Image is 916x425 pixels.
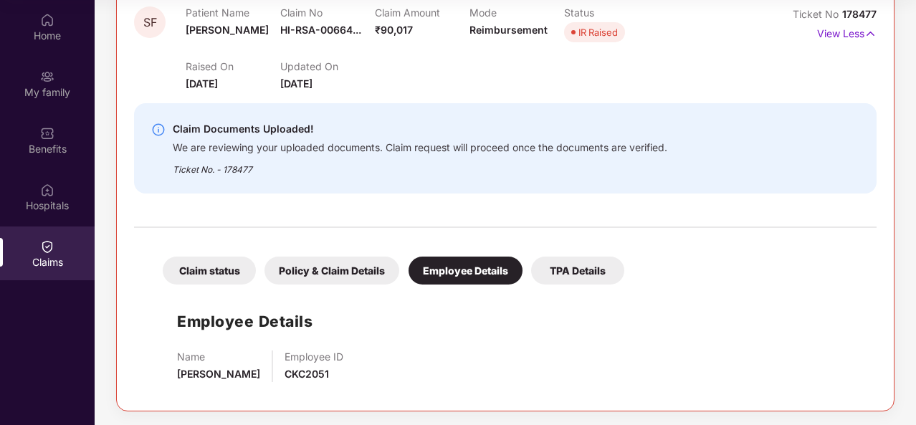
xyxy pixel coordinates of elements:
[186,77,218,90] span: [DATE]
[375,6,469,19] p: Claim Amount
[280,77,313,90] span: [DATE]
[186,60,280,72] p: Raised On
[864,26,877,42] img: svg+xml;base64,PHN2ZyB4bWxucz0iaHR0cDovL3d3dy53My5vcmcvMjAwMC9zdmciIHdpZHRoPSIxNyIgaGVpZ2h0PSIxNy...
[40,239,54,254] img: svg+xml;base64,PHN2ZyBpZD0iQ2xhaW0iIHhtbG5zPSJodHRwOi8vd3d3LnczLm9yZy8yMDAwL3N2ZyIgd2lkdGg9IjIwIi...
[842,8,877,20] span: 178477
[285,368,329,380] span: CKC2051
[40,183,54,197] img: svg+xml;base64,PHN2ZyBpZD0iSG9zcGl0YWxzIiB4bWxucz0iaHR0cDovL3d3dy53My5vcmcvMjAwMC9zdmciIHdpZHRoPS...
[143,16,157,29] span: SF
[469,6,564,19] p: Mode
[264,257,399,285] div: Policy & Claim Details
[177,310,313,333] h1: Employee Details
[280,24,361,36] span: HI-RSA-00664...
[163,257,256,285] div: Claim status
[40,126,54,140] img: svg+xml;base64,PHN2ZyBpZD0iQmVuZWZpdHMiIHhtbG5zPSJodHRwOi8vd3d3LnczLm9yZy8yMDAwL3N2ZyIgd2lkdGg9Ij...
[531,257,624,285] div: TPA Details
[578,25,618,39] div: IR Raised
[40,70,54,84] img: svg+xml;base64,PHN2ZyB3aWR0aD0iMjAiIGhlaWdodD0iMjAiIHZpZXdCb3g9IjAgMCAyMCAyMCIgZmlsbD0ibm9uZSIgeG...
[280,60,375,72] p: Updated On
[173,120,667,138] div: Claim Documents Uploaded!
[409,257,523,285] div: Employee Details
[151,123,166,137] img: svg+xml;base64,PHN2ZyBpZD0iSW5mby0yMHgyMCIgeG1sbnM9Imh0dHA6Ly93d3cudzMub3JnLzIwMDAvc3ZnIiB3aWR0aD...
[177,368,260,380] span: [PERSON_NAME]
[817,22,877,42] p: View Less
[280,6,375,19] p: Claim No
[469,24,548,36] span: Reimbursement
[375,24,413,36] span: ₹90,017
[40,13,54,27] img: svg+xml;base64,PHN2ZyBpZD0iSG9tZSIgeG1sbnM9Imh0dHA6Ly93d3cudzMub3JnLzIwMDAvc3ZnIiB3aWR0aD0iMjAiIG...
[285,350,343,363] p: Employee ID
[564,6,659,19] p: Status
[173,154,667,176] div: Ticket No. - 178477
[186,6,280,19] p: Patient Name
[173,138,667,154] div: We are reviewing your uploaded documents. Claim request will proceed once the documents are verif...
[177,350,260,363] p: Name
[186,24,269,36] span: [PERSON_NAME]
[793,8,842,20] span: Ticket No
